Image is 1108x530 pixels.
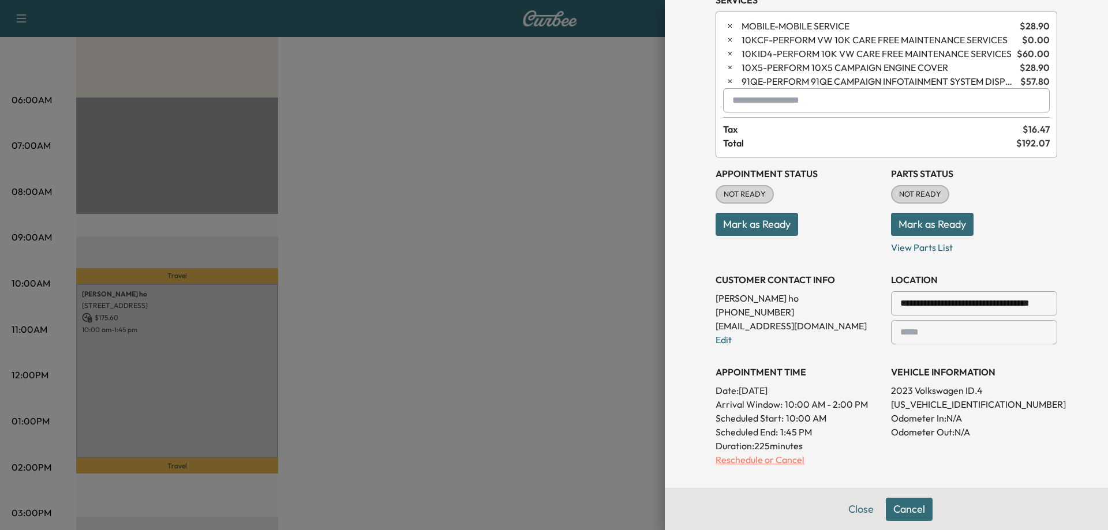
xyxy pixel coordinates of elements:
span: NOT READY [892,189,948,200]
h3: CONTACT CUSTOMER [891,485,1057,499]
span: Tax [723,122,1023,136]
span: $ 16.47 [1023,122,1050,136]
p: Odometer In: N/A [891,411,1057,425]
h3: History [716,485,882,499]
button: Close [841,498,881,521]
span: $ 28.90 [1020,19,1050,33]
p: Scheduled End: [716,425,778,439]
span: 10:00 AM - 2:00 PM [785,397,868,411]
p: Arrival Window: [716,397,882,411]
p: Reschedule or Cancel [716,453,882,467]
button: Cancel [886,498,933,521]
p: View Parts List [891,236,1057,254]
h3: VEHICLE INFORMATION [891,365,1057,379]
span: PERFORM VW 10K CARE FREE MAINTENANCE SERVICES [742,33,1017,47]
p: 1:45 PM [780,425,812,439]
p: Date: [DATE] [716,384,882,397]
p: Odometer Out: N/A [891,425,1057,439]
h3: LOCATION [891,273,1057,287]
span: $ 60.00 [1017,47,1050,61]
span: $ 0.00 [1022,33,1050,47]
p: Scheduled Start: [716,411,784,425]
span: Total [723,136,1016,150]
p: [US_VEHICLE_IDENTIFICATION_NUMBER] [891,397,1057,411]
h3: CUSTOMER CONTACT INFO [716,273,882,287]
a: Edit [716,334,732,345]
span: MOBILE SERVICE [742,19,1015,33]
h3: APPOINTMENT TIME [716,365,882,379]
span: PERFORM 10K VW CARE FREE MAINTENANCE SERVICES [742,47,1012,61]
span: NOT READY [717,189,773,200]
h3: Appointment Status [716,167,882,181]
span: PERFORM 10X5 CAMPAIGN ENGINE COVER [742,61,1015,74]
span: $ 28.90 [1020,61,1050,74]
span: $ 57.80 [1020,74,1050,88]
p: [EMAIL_ADDRESS][DOMAIN_NAME] [716,319,882,333]
h3: Parts Status [891,167,1057,181]
button: Mark as Ready [716,213,798,236]
span: $ 192.07 [1016,136,1050,150]
p: [PHONE_NUMBER] [716,305,882,319]
p: 10:00 AM [786,411,826,425]
p: Duration: 225 minutes [716,439,882,453]
p: 2023 Volkswagen ID.4 [891,384,1057,397]
p: [PERSON_NAME] ho [716,291,882,305]
span: PERFORM 91QE CAMPAIGN INFOTAINMENT SYSTEM DISPLAY SOFTWARE [742,74,1016,88]
button: Mark as Ready [891,213,974,236]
